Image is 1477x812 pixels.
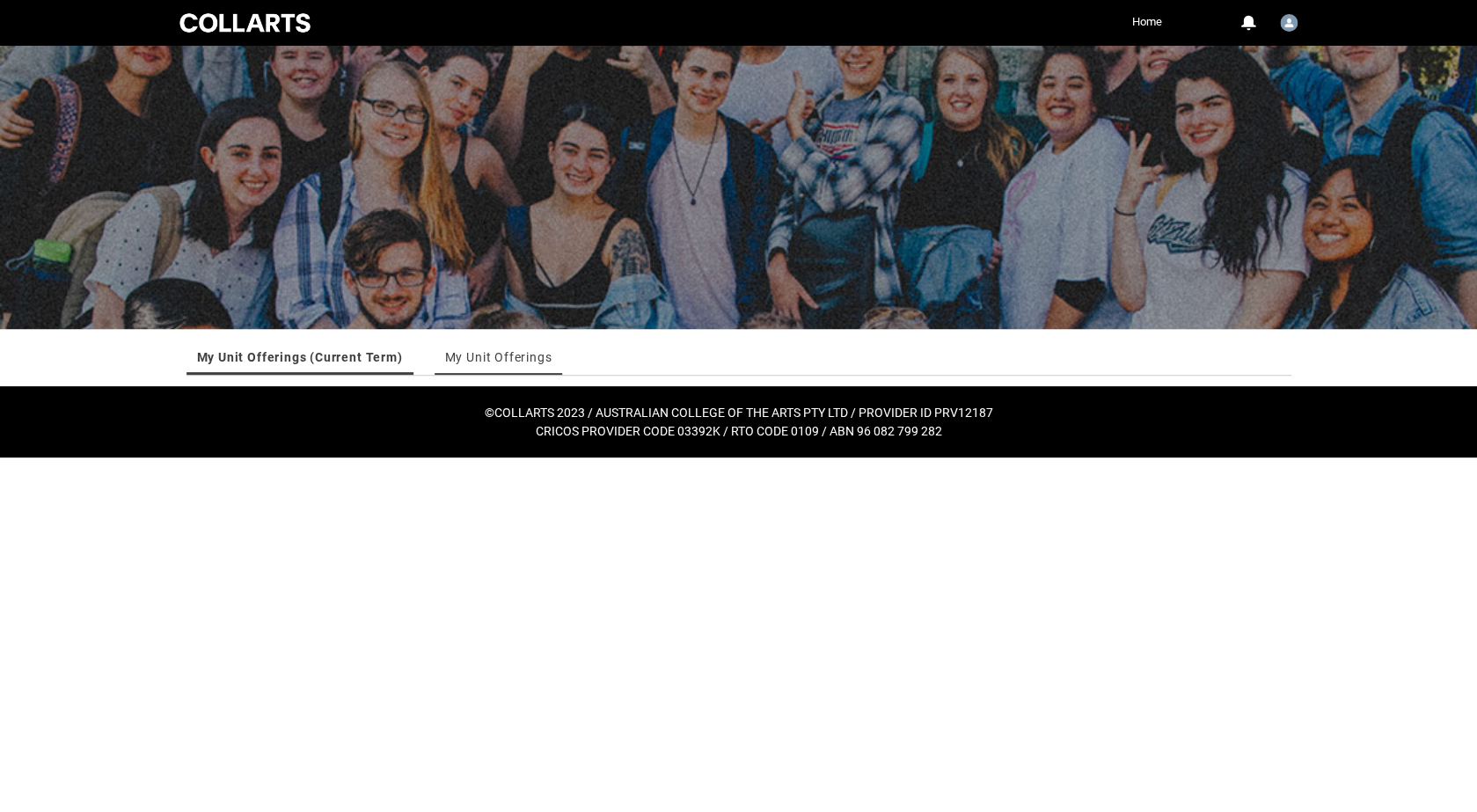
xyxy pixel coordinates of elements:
[1128,9,1166,35] a: Home
[1276,7,1302,35] button: User Profile Thomas.Rando
[445,340,552,375] a: My Unit Offerings
[186,340,413,375] li: My Unit Offerings (Current Term)
[1280,14,1298,32] img: Thomas.Rando
[197,340,403,375] a: My Unit Offerings (Current Term)
[435,340,563,375] li: My Unit Offerings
